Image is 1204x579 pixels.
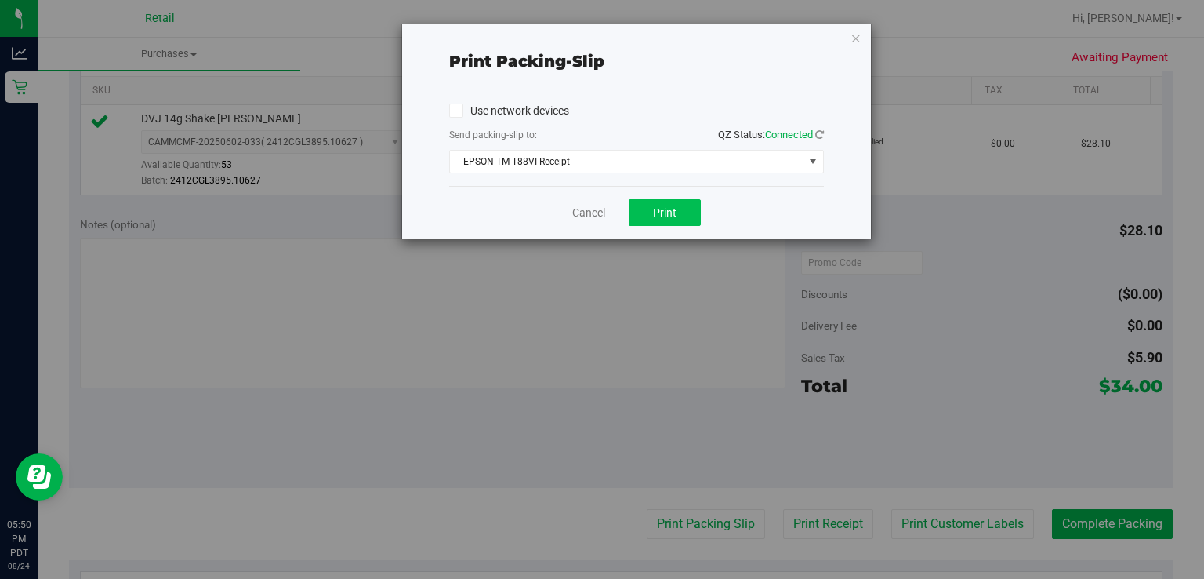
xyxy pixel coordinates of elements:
[803,151,822,173] span: select
[450,151,803,173] span: EPSON TM-T88VI Receipt
[449,52,604,71] span: Print packing-slip
[718,129,824,140] span: QZ Status:
[765,129,813,140] span: Connected
[449,103,569,119] label: Use network devices
[629,199,701,226] button: Print
[16,453,63,501] iframe: Resource center
[449,128,537,142] label: Send packing-slip to:
[653,206,676,219] span: Print
[572,205,605,221] a: Cancel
